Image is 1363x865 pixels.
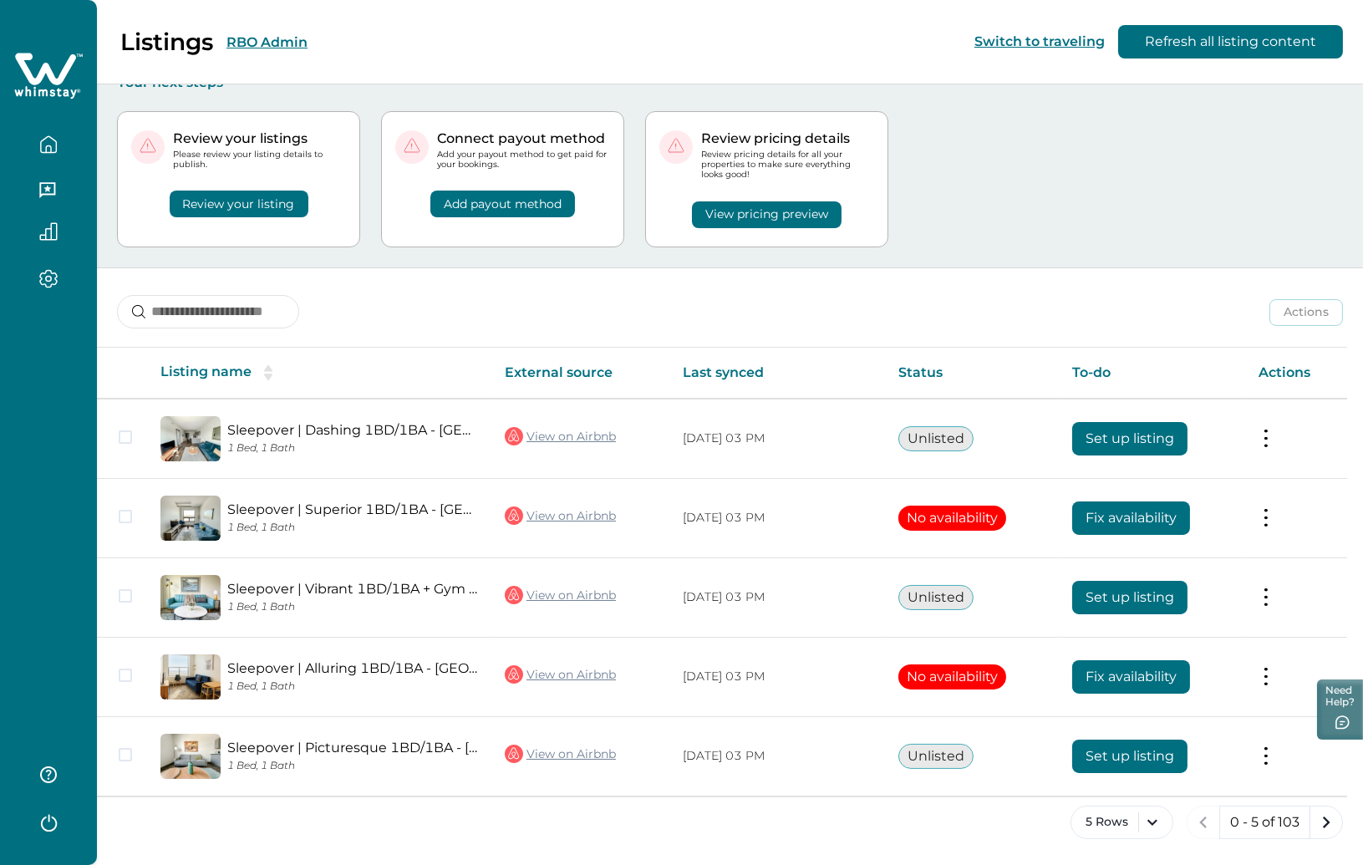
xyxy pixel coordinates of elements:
a: Sleepover | Dashing 1BD/1BA - [GEOGRAPHIC_DATA] [227,422,478,438]
p: [DATE] 03 PM [683,669,872,685]
p: Review your listings [173,130,346,147]
a: Sleepover | Alluring 1BD/1BA - [GEOGRAPHIC_DATA] [227,660,478,676]
button: Unlisted [898,744,974,769]
button: Fix availability [1072,660,1190,694]
button: previous page [1187,806,1220,839]
th: Status [885,348,1059,399]
button: next page [1310,806,1343,839]
img: propertyImage_Sleepover | Alluring 1BD/1BA - Des Moines [160,654,221,700]
th: To-do [1059,348,1245,399]
p: 1 Bed, 1 Bath [227,442,478,455]
button: RBO Admin [226,34,308,50]
button: No availability [898,664,1006,689]
img: propertyImage_Sleepover | Dashing 1BD/1BA - Des Moines [160,416,221,461]
img: propertyImage_Sleepover | Vibrant 1BD/1BA + Gym - Cincinnati [160,575,221,620]
p: Please review your listing details to publish. [173,150,346,170]
th: Listing name [147,348,491,399]
p: 0 - 5 of 103 [1230,814,1299,831]
a: View on Airbnb [505,505,616,527]
p: Review pricing details [701,130,874,147]
p: Connect payout method [437,130,610,147]
button: Unlisted [898,426,974,451]
a: View on Airbnb [505,425,616,447]
button: sorting [252,364,285,381]
th: Last synced [669,348,885,399]
p: Review pricing details for all your properties to make sure everything looks good! [701,150,874,181]
button: View pricing preview [692,201,842,228]
button: Review your listing [170,191,308,217]
p: 1 Bed, 1 Bath [227,680,478,693]
button: 0 - 5 of 103 [1219,806,1310,839]
a: View on Airbnb [505,584,616,606]
button: 5 Rows [1071,806,1173,839]
th: Actions [1246,348,1347,399]
button: Fix availability [1072,501,1190,535]
button: Set up listing [1072,422,1188,455]
button: Set up listing [1072,581,1188,614]
a: Sleepover | Superior 1BD/1BA - [GEOGRAPHIC_DATA] [227,501,478,517]
button: No availability [898,506,1006,531]
button: Switch to traveling [974,33,1105,49]
p: [DATE] 03 PM [683,430,872,447]
p: [DATE] 03 PM [683,748,872,765]
p: Listings [120,28,213,56]
p: 1 Bed, 1 Bath [227,760,478,772]
button: Refresh all listing content [1118,25,1343,59]
button: Unlisted [898,585,974,610]
p: 1 Bed, 1 Bath [227,601,478,613]
th: External source [491,348,669,399]
button: Add payout method [430,191,575,217]
a: Sleepover | Picturesque 1BD/1BA - [GEOGRAPHIC_DATA] [227,740,478,756]
p: Add your payout method to get paid for your bookings. [437,150,610,170]
img: propertyImage_Sleepover | Superior 1BD/1BA - Des Moines [160,496,221,541]
a: View on Airbnb [505,743,616,765]
p: 1 Bed, 1 Bath [227,522,478,534]
a: View on Airbnb [505,664,616,685]
img: propertyImage_Sleepover | Picturesque 1BD/1BA - Des Moines [160,734,221,779]
p: [DATE] 03 PM [683,589,872,606]
button: Actions [1269,299,1343,326]
p: [DATE] 03 PM [683,510,872,527]
button: Set up listing [1072,740,1188,773]
a: Sleepover | Vibrant 1BD/1BA + Gym - [GEOGRAPHIC_DATA] [227,581,478,597]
